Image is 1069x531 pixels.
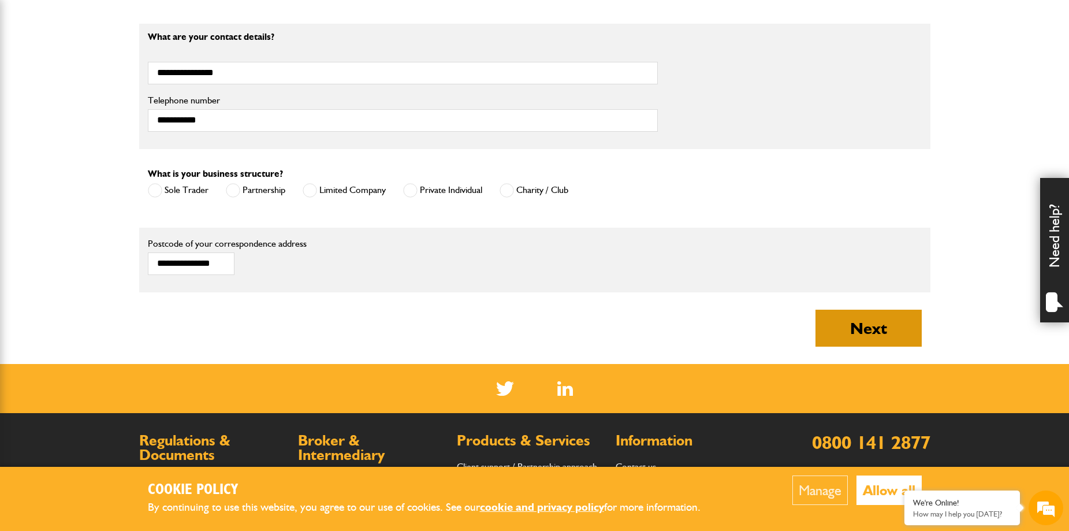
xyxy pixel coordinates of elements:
[15,209,211,346] textarea: Type your message and hit 'Enter'
[792,476,848,505] button: Manage
[1040,178,1069,322] div: Need help?
[815,310,922,347] button: Next
[226,183,285,198] label: Partnership
[148,481,720,499] h2: Cookie Policy
[913,498,1011,508] div: We're Online!
[457,433,604,448] h2: Products & Services
[15,107,211,132] input: Enter your last name
[298,433,445,463] h2: Broker & Intermediary
[812,431,930,454] a: 0800 141 2877
[189,6,217,34] div: Minimize live chat window
[139,433,286,463] h2: Regulations & Documents
[457,461,597,472] a: Client support / Partnership approach
[148,239,324,248] label: Postcode of your correspondence address
[148,96,658,105] label: Telephone number
[148,183,208,198] label: Sole Trader
[496,381,514,396] img: Twitter
[913,510,1011,518] p: How may I help you today?
[60,65,194,80] div: Chat with us now
[15,175,211,200] input: Enter your phone number
[157,356,210,372] em: Start Chat
[557,381,573,396] a: LinkedIn
[616,461,656,472] a: Contact us
[148,499,720,517] p: By continuing to use this website, you agree to our use of cookies. See our for more information.
[616,433,763,448] h2: Information
[15,141,211,166] input: Enter your email address
[856,476,922,505] button: Allow all
[20,64,49,80] img: d_20077148190_company_1631870298795_20077148190
[303,183,386,198] label: Limited Company
[500,183,568,198] label: Charity / Club
[557,381,573,396] img: Linked In
[403,183,482,198] label: Private Individual
[480,500,604,514] a: cookie and privacy policy
[148,169,283,179] label: What is your business structure?
[148,32,658,42] p: What are your contact details?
